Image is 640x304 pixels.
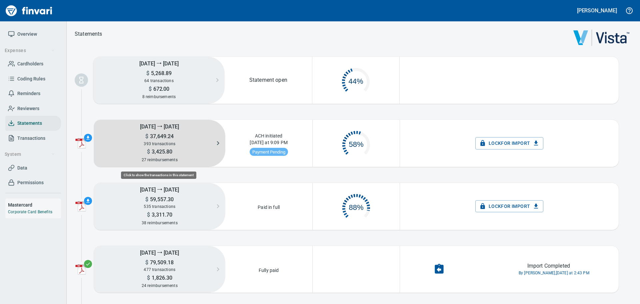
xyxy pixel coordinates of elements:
span: 79,509.18 [148,259,174,266]
p: Import Completed [527,262,570,270]
h6: Mastercard [8,201,61,209]
a: Corporate Card Benefits [8,210,52,214]
span: 3,425.80 [150,148,172,155]
span: Permissions [17,179,44,187]
button: 44% [312,61,400,99]
p: Fully paid [257,265,281,274]
div: 471 of 535 complete. Click to open reminders. [313,187,400,226]
nav: breadcrumb [75,30,102,38]
button: [DATE] ⭢ [DATE]$37,649.24393 transactions$3,425.8027 reimbursements [94,120,225,167]
span: Expenses [5,46,55,55]
h5: [DATE] ⭢ [DATE] [94,183,225,196]
h5: [PERSON_NAME] [577,7,617,14]
span: 477 transactions [144,267,175,272]
span: Lock for Import [481,202,538,211]
span: 1,826.30 [150,275,172,281]
h5: [DATE] ⭢ [DATE] [93,57,225,70]
img: Finvari [4,3,54,19]
span: 672.00 [152,86,170,92]
span: Coding Rules [17,75,45,83]
span: $ [147,275,150,281]
img: adobe-pdf-icon.png [75,201,86,212]
p: Statements [75,30,102,38]
button: [DATE] ⭢ [DATE]$59,557.30535 transactions$3,311.7038 reimbursements [94,183,225,230]
span: Lock for Import [481,139,538,147]
span: Cardholders [17,60,43,68]
span: 59,557.30 [148,196,174,203]
span: By [PERSON_NAME], [DATE] at 2:43 PM [519,270,589,277]
span: 535 transactions [144,204,175,209]
a: Reviewers [5,101,61,116]
a: Reminders [5,86,61,101]
a: Overview [5,27,61,42]
a: Data [5,161,61,176]
span: Statements [17,119,42,127]
span: 24 reimbursements [142,283,178,288]
span: Reviewers [17,104,39,113]
span: $ [147,212,150,218]
p: [DATE] at 9:09 PM [248,139,290,148]
span: System [5,150,55,159]
button: 88% [313,187,400,226]
button: Expenses [2,44,58,57]
button: System [2,148,58,161]
span: $ [149,86,152,92]
h5: [DATE] ⭢ [DATE] [94,120,225,133]
img: vista.png [573,29,629,46]
a: Statements [5,116,61,131]
span: 37,649.24 [148,133,174,139]
div: 28 of 64 complete. Click to open reminders. [312,61,400,99]
button: Lockfor Import [475,137,544,149]
p: Statement open [249,76,287,84]
span: $ [145,196,148,203]
button: 58% [313,124,400,163]
span: 5,268.89 [149,70,172,76]
span: 64 transactions [144,78,174,83]
span: $ [147,148,150,155]
span: 3,311.70 [150,212,172,218]
span: 393 transactions [144,141,175,146]
span: Transactions [17,134,45,142]
img: adobe-pdf-icon.png [75,264,86,275]
span: 8 reimbursements [142,94,176,99]
span: $ [145,133,148,139]
button: Undo Import Completion [429,259,449,279]
span: 38 reimbursements [142,221,178,225]
button: [DATE] ⭢ [DATE]$79,509.18477 transactions$1,826.3024 reimbursements [94,246,225,293]
span: $ [145,259,148,266]
button: [DATE] ⭢ [DATE]$5,268.8964 transactions$672.008 reimbursements [93,57,225,104]
span: Payment Pending [250,149,288,155]
div: 227 of 393 complete. Click to open reminders. [313,124,400,163]
span: Data [17,164,27,172]
a: Permissions [5,175,61,190]
span: $ [146,70,149,76]
p: Paid in full [256,202,282,211]
a: Coding Rules [5,71,61,86]
a: Cardholders [5,56,61,71]
img: adobe-pdf-icon.png [75,138,86,148]
button: [PERSON_NAME] [575,5,619,16]
a: Transactions [5,131,61,146]
span: 27 reimbursements [142,158,178,162]
button: Lockfor Import [475,200,544,213]
span: Reminders [17,89,40,98]
p: ACH initiated [253,130,285,139]
span: Overview [17,30,37,38]
h5: [DATE] ⭢ [DATE] [94,246,225,259]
